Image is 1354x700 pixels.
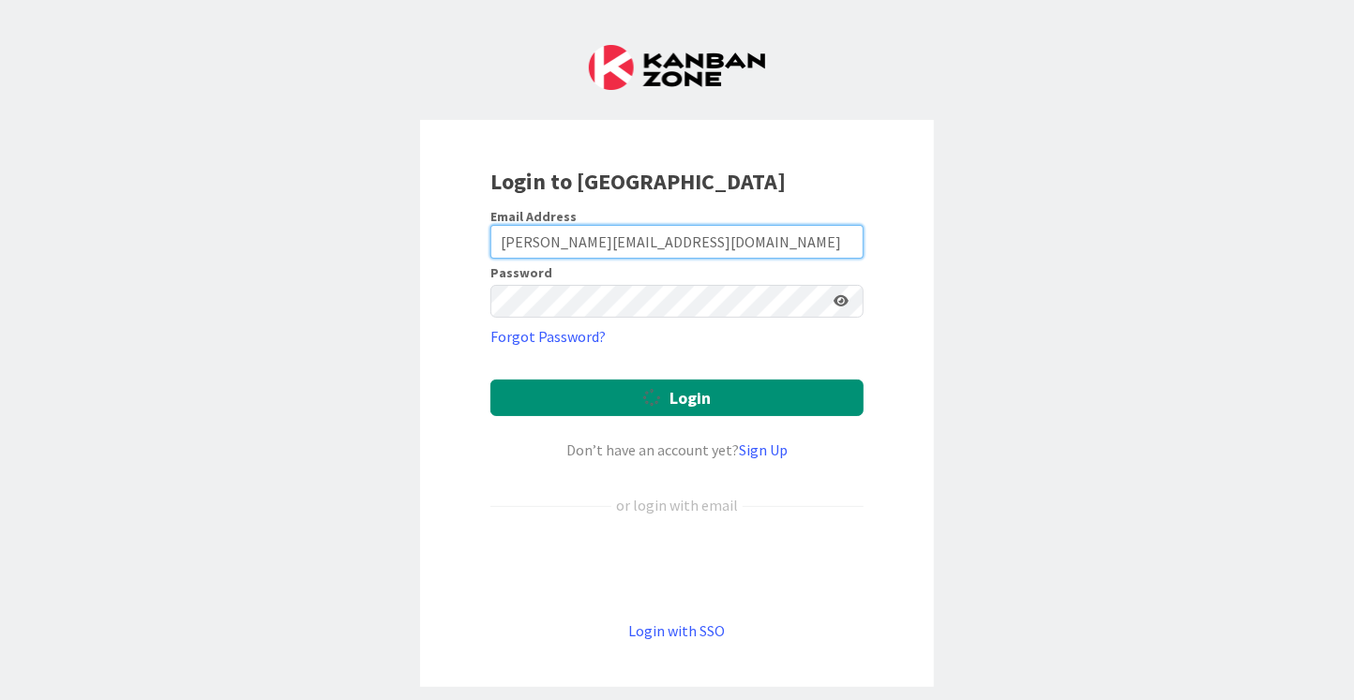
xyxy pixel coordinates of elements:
[490,266,552,279] label: Password
[739,440,788,459] a: Sign Up
[490,208,577,225] label: Email Address
[490,167,786,196] b: Login to [GEOGRAPHIC_DATA]
[490,380,864,416] button: Login
[611,494,743,516] div: or login with email
[629,621,726,640] a: Login with SSO
[589,45,765,90] img: Kanban Zone
[490,325,606,348] a: Forgot Password?
[490,439,864,461] div: Don’t have an account yet?
[481,547,873,588] iframe: Sign in with Google Button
